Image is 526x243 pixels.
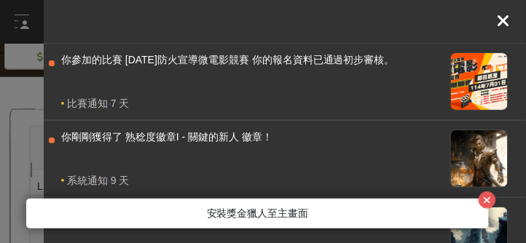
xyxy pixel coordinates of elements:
div: 你參加的比賽 [DATE]防火宣導微電影競賽 你的報名資料已通過初步審核。 [61,52,443,96]
span: 9 天 [111,173,130,188]
div: 你剛剛獲得了 熟稔度徽章I - 關鍵的新人 徽章！ [61,130,443,173]
span: · [108,96,111,111]
span: 7 天 [111,96,130,111]
span: 系統通知 [67,173,108,188]
span: · [108,173,111,188]
p: 安裝獎金獵人至主畫面 [44,206,471,221]
span: 比賽通知 [67,96,108,111]
a: 你參加的比賽 [DATE]防火宣導微電影競賽 你的報名資料已通過初步審核。比賽通知·7 天 [44,44,526,119]
a: 你剛剛獲得了 熟稔度徽章I - 關鍵的新人 徽章！系統通知·9 天 [44,121,526,196]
